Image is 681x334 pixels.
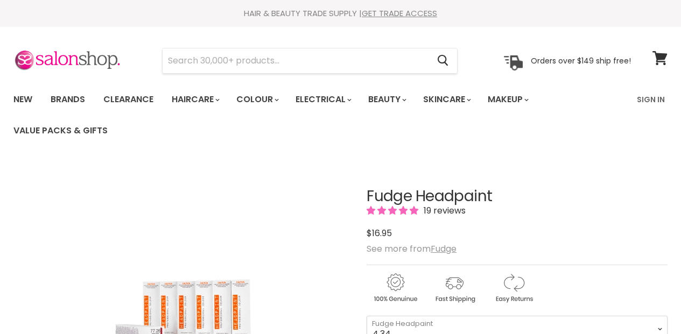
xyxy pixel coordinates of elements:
[367,204,420,217] span: 4.89 stars
[485,272,542,304] img: returns.gif
[415,88,478,111] a: Skincare
[360,88,413,111] a: Beauty
[531,55,631,65] p: Orders over $149 ship free!
[43,88,93,111] a: Brands
[367,243,457,255] span: See more from
[367,227,392,239] span: $16.95
[480,88,535,111] a: Makeup
[431,243,457,255] a: Fudge
[162,48,458,74] form: Product
[367,272,424,304] img: genuine.gif
[95,88,162,111] a: Clearance
[367,188,668,205] h1: Fudge Headpaint
[426,272,483,304] img: shipping.gif
[420,204,466,217] span: 19 reviews
[429,48,457,73] button: Search
[362,8,437,19] a: GET TRADE ACCESS
[228,88,285,111] a: Colour
[5,84,630,146] ul: Main menu
[287,88,358,111] a: Electrical
[163,48,429,73] input: Search
[5,88,40,111] a: New
[164,88,226,111] a: Haircare
[630,88,671,111] a: Sign In
[5,119,116,142] a: Value Packs & Gifts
